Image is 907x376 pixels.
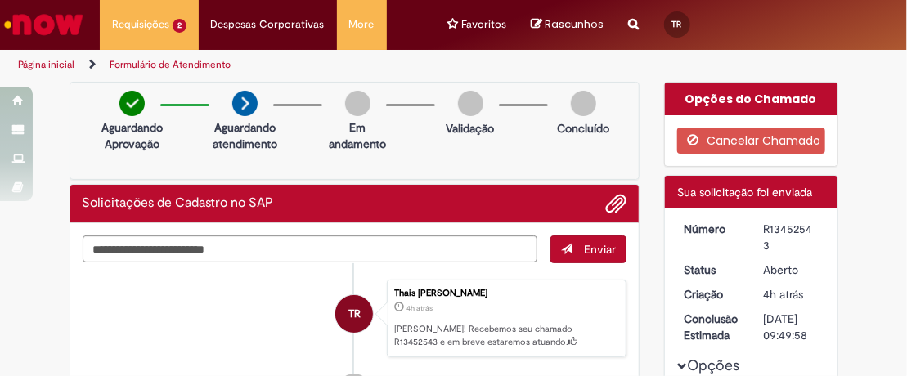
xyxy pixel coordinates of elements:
[671,262,752,278] dt: Status
[557,120,609,137] p: Concluído
[406,303,433,313] time: 27/08/2025 13:49:55
[677,128,825,154] button: Cancelar Chamado
[406,303,433,313] span: 4h atrás
[213,119,277,152] p: Aguardando atendimento
[173,19,186,33] span: 2
[584,242,616,257] span: Enviar
[671,311,752,343] dt: Conclusão Estimada
[394,323,617,348] p: [PERSON_NAME]! Recebemos seu chamado R13452543 e em breve estaremos atuando.
[232,91,258,116] img: arrow-next.png
[329,119,386,152] p: Em andamento
[764,287,804,302] span: 4h atrás
[348,294,361,333] span: TR
[532,16,604,32] a: No momento, sua lista de rascunhos tem 0 Itens
[447,120,495,137] p: Validação
[462,16,507,33] span: Favoritos
[546,16,604,32] span: Rascunhos
[119,91,145,116] img: check-circle-green.png
[764,221,819,253] div: R13452543
[550,235,626,263] button: Enviar
[101,119,163,152] p: Aguardando Aprovação
[83,196,274,211] h2: Solicitações de Cadastro no SAP Histórico de tíquete
[764,262,819,278] div: Aberto
[671,286,752,302] dt: Criação
[677,185,812,199] span: Sua solicitação foi enviada
[2,8,86,41] img: ServiceNow
[764,286,819,302] div: 27/08/2025 13:49:55
[458,91,483,116] img: img-circle-grey.png
[764,287,804,302] time: 27/08/2025 13:49:55
[671,221,752,237] dt: Número
[349,16,375,33] span: More
[605,193,626,214] button: Adicionar anexos
[112,16,169,33] span: Requisições
[394,289,617,298] div: Thais [PERSON_NAME]
[110,58,231,71] a: Formulário de Atendimento
[764,311,819,343] div: [DATE] 09:49:58
[18,58,74,71] a: Página inicial
[12,50,517,80] ul: Trilhas de página
[335,295,373,333] div: Thais De Lima Rocha
[211,16,325,33] span: Despesas Corporativas
[571,91,596,116] img: img-circle-grey.png
[665,83,837,115] div: Opções do Chamado
[672,19,682,29] span: TR
[345,91,370,116] img: img-circle-grey.png
[83,235,537,262] textarea: Digite sua mensagem aqui...
[83,280,627,358] li: Thais De Lima Rocha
